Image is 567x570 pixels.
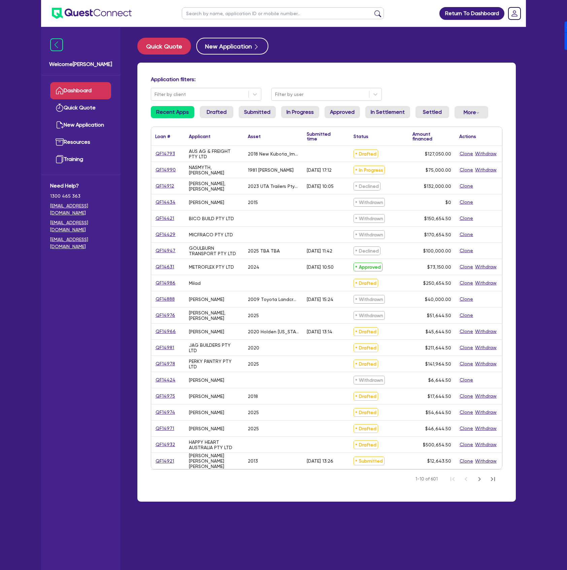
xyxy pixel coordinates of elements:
div: [DATE] 11:42 [307,248,332,254]
button: Clone [459,214,473,222]
span: Submitted [354,457,385,465]
a: QF14986 [155,279,176,287]
button: Withdraw [475,263,497,271]
span: Drafted [354,149,378,158]
button: Withdraw [475,441,497,448]
span: Declined [354,182,380,191]
a: [EMAIL_ADDRESS][DOMAIN_NAME] [50,202,111,216]
img: training [56,155,64,163]
span: 1-10 of 601 [415,476,438,482]
a: Dropdown toggle [506,5,523,22]
span: $46,644.50 [425,426,451,431]
span: 1300 465 363 [50,193,111,200]
span: $45,644.50 [426,329,451,334]
div: 1981 [PERSON_NAME] [248,167,294,173]
div: [DATE] 13:26 [307,458,333,464]
div: METROFLEX PTY LTD [189,264,234,270]
button: Clone [459,198,473,206]
input: Search by name, application ID or mobile number... [182,7,384,19]
button: Clone [459,360,473,368]
div: 2025 [248,426,259,431]
span: $51,644.50 [427,313,451,318]
button: Clone [459,295,473,303]
button: Withdraw [475,344,497,351]
button: Quick Quote [137,38,191,55]
a: Resources [50,134,111,151]
span: Withdrawn [354,311,385,320]
span: Approved [354,263,382,271]
button: Clone [459,247,473,255]
span: $211,644.50 [425,345,451,350]
button: First Page [446,472,459,486]
div: Actions [459,134,476,139]
span: $75,000.00 [426,167,451,173]
span: $127,050.00 [425,151,451,157]
span: $250,654.50 [423,280,451,286]
button: Previous Page [459,472,473,486]
a: QF14888 [155,295,175,303]
a: QF14631 [155,263,174,271]
button: Withdraw [475,279,497,287]
button: Clone [459,441,473,448]
span: $500,654.50 [423,442,451,447]
button: Clone [459,344,473,351]
div: Submitted time [307,132,339,141]
span: Withdrawn [354,230,385,239]
a: QF14932 [155,441,175,448]
a: QF14976 [155,311,175,319]
button: Clone [459,182,473,190]
button: Clone [459,425,473,432]
button: Clone [459,231,473,238]
a: Settled [415,106,449,118]
button: Withdraw [475,425,497,432]
div: BICO BUILD PTY LTD [189,216,234,221]
div: 2009 Toyota Landcruiser GXL [248,297,299,302]
div: Milad [189,280,201,286]
div: [DATE] 13:14 [307,329,332,334]
span: Drafted [354,392,378,401]
div: 2023 UTA Trailers Pty Ltd [PERSON_NAME] Float Trailer [248,183,299,189]
a: Recent Apps [151,106,194,118]
div: Amount financed [412,132,451,141]
span: Withdrawn [354,295,385,304]
a: New Application [50,116,111,134]
span: $150,654.50 [424,216,451,221]
span: Withdrawn [354,376,385,384]
div: 2018 New Kubota_ImplementsSC1600CS - Seeder SC1600CS [248,151,299,157]
a: [EMAIL_ADDRESS][DOMAIN_NAME] [50,236,111,250]
span: Declined [354,246,380,255]
div: [PERSON_NAME] [189,426,224,431]
span: $0 [445,200,451,205]
div: 2018 [248,394,258,399]
a: QF14434 [155,198,176,206]
div: [PERSON_NAME] [189,200,224,205]
span: $6,644.50 [428,377,451,383]
a: Return To Dashboard [439,7,504,20]
div: Loan # [155,134,170,139]
button: Clone [459,328,473,335]
div: Status [354,134,368,139]
div: [PERSON_NAME] [189,394,224,399]
button: Withdraw [475,166,497,174]
button: Withdraw [475,392,497,400]
div: JAG BUILDERS PTY LTD [189,342,240,353]
button: Dropdown toggle [455,106,488,119]
div: MICFRACO PTY LTD [189,232,233,237]
a: [EMAIL_ADDRESS][DOMAIN_NAME] [50,219,111,233]
div: 2024 [248,264,259,270]
span: $12,643.50 [427,458,451,464]
span: $132,000.00 [424,183,451,189]
span: Drafted [354,360,378,368]
a: In Settlement [365,106,410,118]
div: 2020 Holden [US_STATE] SportsCat V [248,329,299,334]
div: HAPPY HEART AUSTRALIA PTY LTD [189,439,240,450]
div: [DATE] 10:05 [307,183,334,189]
span: Drafted [354,424,378,433]
a: Quick Quote [50,99,111,116]
a: QF14990 [155,166,176,174]
div: 2013 [248,458,258,464]
a: QF14912 [155,182,174,190]
div: [PERSON_NAME], [PERSON_NAME] [189,181,240,192]
div: [DATE] 15:24 [307,297,333,302]
button: Withdraw [475,457,497,465]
